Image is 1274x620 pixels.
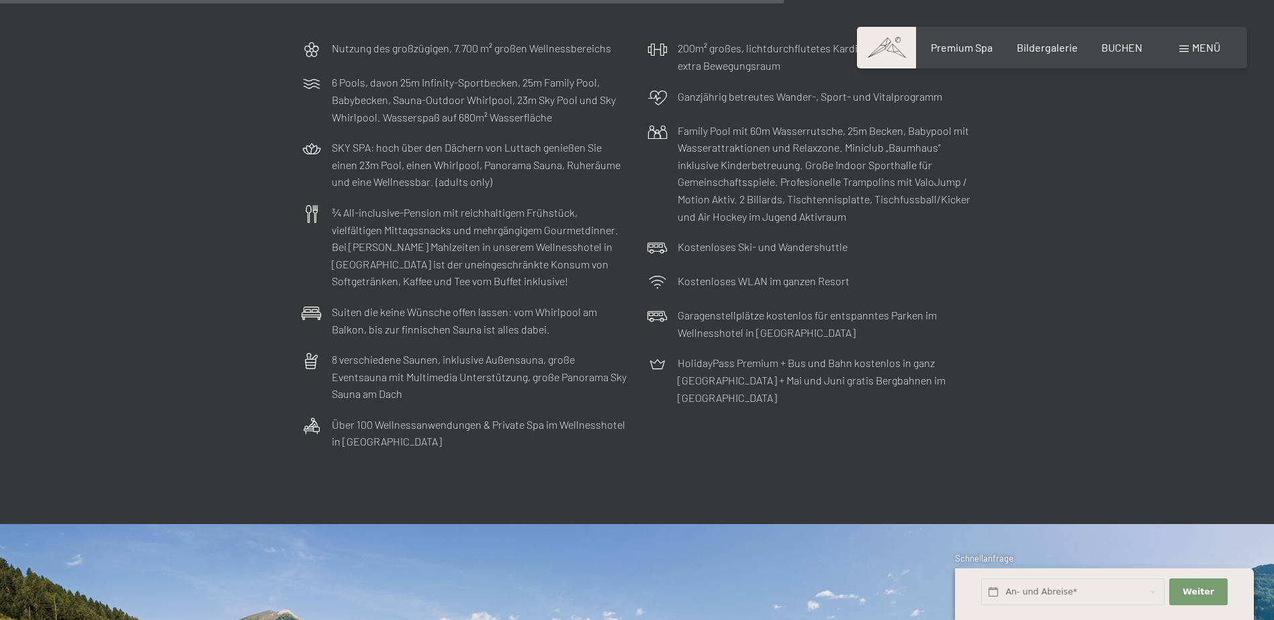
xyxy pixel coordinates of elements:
[678,238,848,256] p: Kostenloses Ski- und Wandershuttle
[332,416,627,450] p: Über 100 Wellnessanwendungen & Private Spa im Wellnesshotel in [GEOGRAPHIC_DATA]
[1017,41,1078,54] a: Bildergalerie
[1101,41,1142,54] a: BUCHEN
[678,272,850,290] p: Kostenloses WLAN im ganzen Resort
[332,351,627,403] p: 8 verschiedene Saunen, inklusive Außensauna, große Eventsauna mit Multimedia Unterstützung, große...
[955,553,1013,564] span: Schnellanfrage
[332,40,611,57] p: Nutzung des großzügigen, 7.700 m² großen Wellnessbereichs
[1192,41,1220,54] span: Menü
[678,40,973,74] p: 200m² großes, lichtdurchflutetes Kardio- und Fitnesscenter mit extra Bewegungsraum
[678,354,973,406] p: HolidayPass Premium + Bus und Bahn kostenlos in ganz [GEOGRAPHIC_DATA] + Mai und Juni gratis Berg...
[1183,586,1214,598] span: Weiter
[332,204,627,290] p: ¾ All-inclusive-Pension mit reichhaltigem Frühstück, vielfältigen Mittagssnacks und mehrgängigem ...
[332,303,627,338] p: Suiten die keine Wünsche offen lassen: vom Whirlpool am Balkon, bis zur finnischen Sauna ist alle...
[332,74,627,125] p: 6 Pools, davon 25m Infinity-Sportbecken, 25m Family Pool, Babybecken, Sauna-Outdoor Whirlpool, 23...
[332,139,627,191] p: SKY SPA: hoch über den Dächern von Luttach genießen Sie einen 23m Pool, einen Whirlpool, Panorama...
[678,122,973,225] p: Family Pool mit 60m Wasserrutsche, 25m Becken, Babypool mit Wasserattraktionen und Relaxzone. Min...
[1169,578,1227,606] button: Weiter
[678,307,973,341] p: Garagenstellplätze kostenlos für entspanntes Parken im Wellnesshotel in [GEOGRAPHIC_DATA]
[931,41,993,54] a: Premium Spa
[678,88,942,105] p: Ganzjährig betreutes Wander-, Sport- und Vitalprogramm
